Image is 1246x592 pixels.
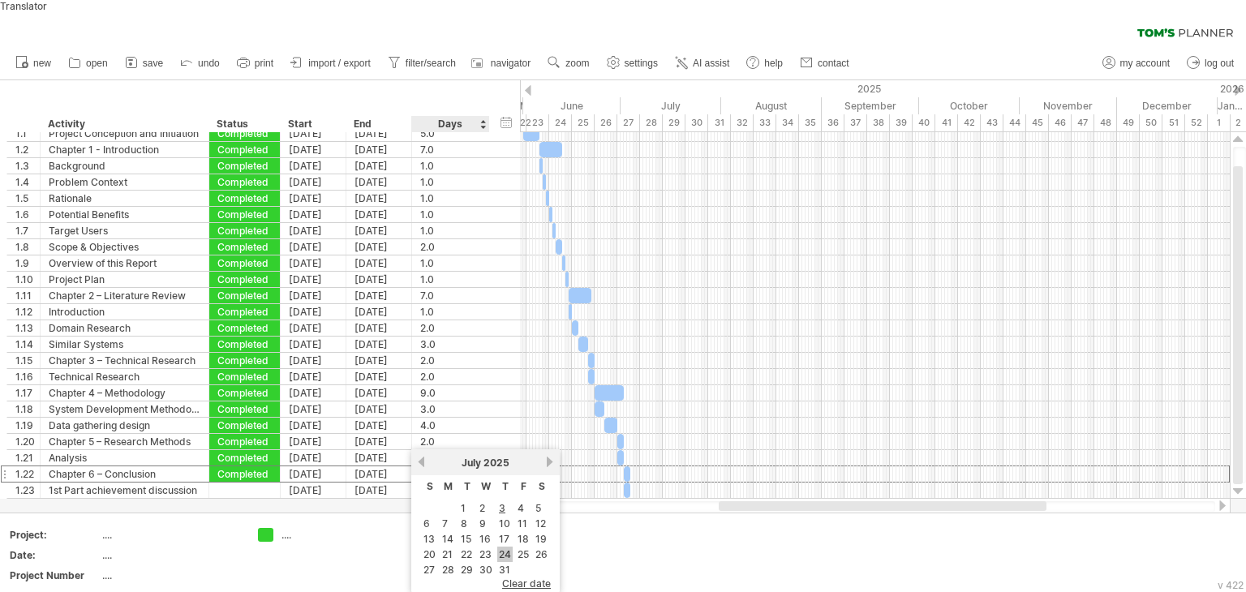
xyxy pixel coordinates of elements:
span: log out [1205,58,1234,69]
div: 1.0 [420,207,481,222]
a: 17 [497,531,511,547]
span: Wednesday [481,480,491,492]
a: 28 [440,562,456,577]
a: 31 [497,562,512,577]
div: Project Conception and Initiation [49,126,200,141]
div: 1.16 [15,369,40,384]
div: Data gathering design [49,418,200,433]
div: Project Number [10,568,99,582]
div: [DATE] [346,191,412,206]
a: 16 [478,531,492,547]
div: [DATE] [346,272,412,287]
div: [DATE] [346,304,412,320]
div: [DATE] [346,450,412,465]
div: Start [288,116,337,132]
div: 2.0 [420,320,481,336]
div: 32 [731,114,754,131]
div: 27 [617,114,640,131]
div: [DATE] [346,126,412,141]
div: Completed [217,337,272,352]
a: settings [603,53,663,74]
div: 34 [776,114,799,131]
div: Technical Research [49,369,200,384]
div: 1.19 [15,418,40,433]
div: 49 [1117,114,1140,131]
div: 2.0 [420,353,481,368]
div: [DATE] [281,450,346,465]
div: [DATE] [346,353,412,368]
div: End [354,116,402,132]
div: .... [102,548,238,562]
span: undo [198,58,220,69]
a: 7 [440,516,449,531]
span: filter/search [406,58,456,69]
div: Rationale [49,191,200,206]
div: 38 [867,114,890,131]
div: [DATE] [346,255,412,271]
div: 46 [1049,114,1072,131]
div: 51 [1162,114,1185,131]
span: Sunday [427,480,433,492]
div: [DATE] [281,158,346,174]
div: 4.0 [420,418,481,433]
div: 26 [595,114,617,131]
div: Completed [217,142,272,157]
span: navigator [491,58,531,69]
div: [DATE] [281,191,346,206]
div: 44 [1003,114,1026,131]
a: 2 [478,500,487,516]
div: 1.7 [15,223,40,238]
div: .... [281,528,370,542]
div: September 2025 [822,97,919,114]
div: 1.1 [15,126,40,141]
div: [DATE] [346,158,412,174]
div: [DATE] [281,385,346,401]
a: filter/search [384,53,461,74]
div: June 2025 [523,97,621,114]
span: open [86,58,108,69]
span: Tuesday [464,480,470,492]
div: [DATE] [281,401,346,417]
div: 1.0 [420,223,481,238]
div: Completed [217,304,272,320]
div: 25 [572,114,595,131]
div: Completed [217,288,272,303]
div: [DATE] [346,288,412,303]
div: 1.23 [15,483,40,498]
div: 1.13 [15,320,40,336]
a: new [11,53,56,74]
a: 22 [459,547,474,562]
div: [DATE] [281,337,346,352]
span: new [33,58,51,69]
div: [DATE] [346,223,412,238]
a: 13 [422,531,436,547]
div: 1.10 [15,272,40,287]
div: 1.0 [420,304,481,320]
a: previous [415,456,428,468]
a: 21 [440,547,454,562]
a: 4 [516,500,526,516]
div: Completed [217,418,272,433]
div: 1.5 [15,191,40,206]
a: 3 [497,500,507,516]
div: [DATE] [281,126,346,141]
div: 7.0 [420,288,481,303]
a: 10 [497,516,512,531]
div: 1.14 [15,337,40,352]
div: [DATE] [346,337,412,352]
div: August 2025 [721,97,822,114]
div: 52 [1185,114,1208,131]
span: zoom [565,58,589,69]
div: [DATE] [281,483,346,498]
div: 43 [981,114,1003,131]
div: November 2025 [1020,97,1117,114]
div: Completed [217,320,272,336]
div: [DATE] [346,239,412,255]
div: 1 [1208,114,1231,131]
a: contact [796,53,854,74]
div: 7.0 [420,142,481,157]
div: Completed [217,272,272,287]
a: 14 [440,531,455,547]
div: 1.22 [15,466,40,482]
div: [DATE] [281,207,346,222]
